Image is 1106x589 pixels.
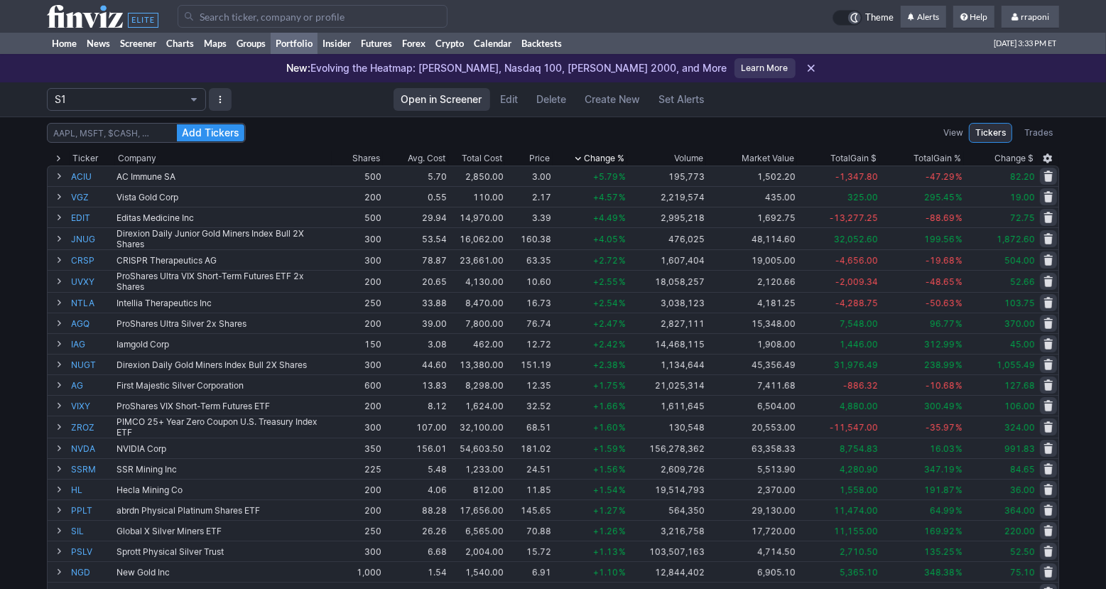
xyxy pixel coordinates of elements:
td: 12.72 [505,333,553,354]
span: 64.99 [930,505,955,516]
a: PSLV [71,541,114,561]
span: New: [287,62,311,74]
span: +1.59 [593,443,618,454]
span: +4.49 [593,212,618,223]
td: 10.60 [505,270,553,292]
span: +1.66 [593,401,618,411]
span: % [619,192,626,202]
span: rraponi [1021,11,1049,22]
span: % [955,212,963,223]
td: 1,908.00 [706,333,797,354]
span: +1.54 [593,485,618,495]
span: +1.60 [593,422,618,433]
a: VGZ [71,187,114,207]
span: 991.83 [1004,443,1035,454]
span: +2.55 [593,276,618,287]
div: Shares [352,151,380,166]
td: 2,219,574 [627,186,707,207]
td: 1,692.75 [706,207,797,227]
a: NUGT [71,355,114,374]
div: Gain $ [830,151,877,166]
a: SSRM [71,459,114,479]
td: 33.88 [383,292,448,313]
td: 195,773 [627,166,707,186]
td: 13,380.00 [448,354,505,374]
span: [DATE] 3:33 PM ET [994,33,1056,54]
div: Iamgold Corp [116,339,330,350]
a: Screener [115,33,161,54]
span: 4,880.00 [840,401,878,411]
span: 82.20 [1010,171,1035,182]
span: -19.68 [926,255,955,266]
span: -2,009.34 [835,276,878,287]
span: 8,754.83 [840,443,878,454]
td: 156.01 [383,438,448,458]
span: 191.87 [924,485,955,495]
td: 5,513.90 [706,458,797,479]
a: Open in Screener [394,88,490,111]
td: 1,233.00 [448,458,505,479]
a: ZROZ [71,416,114,438]
span: % [955,192,963,202]
td: 4,130.00 [448,270,505,292]
a: Crypto [430,33,469,54]
div: ProShares VIX Short-Term Futures ETF [116,401,330,411]
div: CRISPR Therapeutics AG [116,255,330,266]
td: 45,356.49 [706,354,797,374]
td: 435.00 [706,186,797,207]
div: Company [118,151,156,166]
td: 14,970.00 [448,207,505,227]
td: 150 [332,333,383,354]
div: ProShares Ultra Silver 2x Shares [116,318,330,329]
span: 127.68 [1004,380,1035,391]
span: % [619,401,626,411]
div: Editas Medicine Inc [116,212,330,223]
span: -4,288.75 [835,298,878,308]
span: % [955,318,963,329]
span: -47.29 [926,171,955,182]
span: % [619,485,626,495]
td: 564,350 [627,499,707,520]
td: 300 [332,249,383,270]
span: Change $ [994,151,1034,166]
span: Tickers [975,126,1006,140]
a: rraponi [1002,6,1059,28]
td: 4,181.25 [706,292,797,313]
a: ACIU [71,166,114,186]
td: 76.74 [505,313,553,333]
span: 96.77 [930,318,955,329]
td: 48,114.60 [706,227,797,249]
span: 1,446.00 [840,339,878,350]
span: 504.00 [1004,255,1035,266]
a: Calendar [469,33,516,54]
td: 68.51 [505,416,553,438]
div: Direxion Daily Junior Gold Miners Index Bull 2X Shares [116,228,330,249]
input: AAPL, MSFT, $CASH, … [47,123,246,143]
td: 18,058,257 [627,270,707,292]
a: Help [953,6,994,28]
td: 300 [332,416,383,438]
span: 72.75 [1010,212,1035,223]
span: 4,280.90 [840,464,878,475]
span: -50.63 [926,298,955,308]
td: 2,850.00 [448,166,505,186]
td: 2,370.00 [706,479,797,499]
a: AG [71,375,114,395]
td: 5.70 [383,166,448,186]
span: % [619,318,626,329]
span: Trades [1024,126,1053,140]
a: Groups [232,33,271,54]
td: 54,603.50 [448,438,505,458]
span: +2.47 [593,318,618,329]
td: 11.85 [505,479,553,499]
td: 200 [332,313,383,333]
span: 1,558.00 [840,485,878,495]
a: EDIT [71,207,114,227]
td: 12.35 [505,374,553,395]
td: 1,502.20 [706,166,797,186]
td: 181.02 [505,438,553,458]
span: 19.00 [1010,192,1035,202]
td: 7,411.68 [706,374,797,395]
div: Ticker [72,151,98,166]
td: 130,548 [627,416,707,438]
